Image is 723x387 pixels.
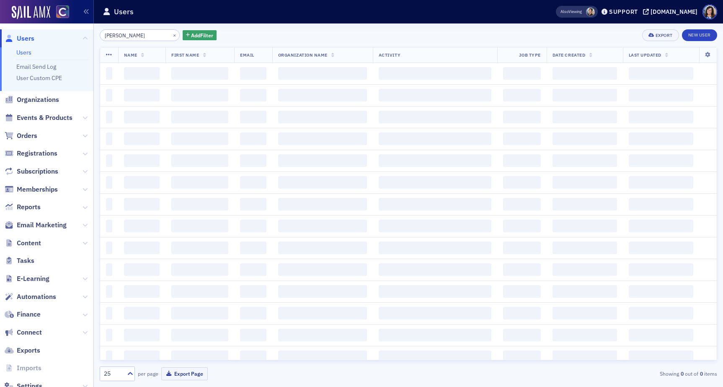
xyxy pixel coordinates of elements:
[503,132,541,145] span: ‌
[171,307,228,319] span: ‌
[379,329,491,341] span: ‌
[12,6,50,19] img: SailAMX
[553,111,617,123] span: ‌
[124,198,160,210] span: ‌
[702,5,717,19] span: Profile
[560,9,582,15] span: Viewing
[278,89,367,101] span: ‌
[553,220,617,232] span: ‌
[240,351,266,363] span: ‌
[278,154,367,167] span: ‌
[379,351,491,363] span: ‌
[5,95,59,104] a: Organizations
[5,239,41,248] a: Content
[379,307,491,319] span: ‌
[278,67,367,80] span: ‌
[106,307,112,319] span: ‌
[379,242,491,254] span: ‌
[106,67,112,80] span: ‌
[240,220,266,232] span: ‌
[106,242,112,254] span: ‌
[17,167,58,176] span: Subscriptions
[17,310,41,319] span: Finance
[5,292,56,301] a: Automations
[171,31,178,39] button: ×
[5,203,41,212] a: Reports
[171,263,228,276] span: ‌
[104,369,122,378] div: 25
[553,307,617,319] span: ‌
[5,310,41,319] a: Finance
[629,67,693,80] span: ‌
[629,220,693,232] span: ‌
[629,111,693,123] span: ‌
[240,285,266,298] span: ‌
[553,285,617,298] span: ‌
[17,239,41,248] span: Content
[517,370,717,377] div: Showing out of items
[629,285,693,298] span: ‌
[651,8,697,16] div: [DOMAIN_NAME]
[379,285,491,298] span: ‌
[240,307,266,319] span: ‌
[553,329,617,341] span: ‌
[278,198,367,210] span: ‌
[106,176,112,189] span: ‌
[379,132,491,145] span: ‌
[106,329,112,341] span: ‌
[240,111,266,123] span: ‌
[553,198,617,210] span: ‌
[5,185,58,194] a: Memberships
[106,220,112,232] span: ‌
[17,328,42,337] span: Connect
[682,29,717,41] a: New User
[240,263,266,276] span: ‌
[503,154,541,167] span: ‌
[17,185,58,194] span: Memberships
[171,220,228,232] span: ‌
[656,33,673,38] div: Export
[609,8,638,16] div: Support
[171,285,228,298] span: ‌
[278,307,367,319] span: ‌
[278,176,367,189] span: ‌
[379,220,491,232] span: ‌
[17,131,37,140] span: Orders
[560,9,568,14] div: Also
[629,307,693,319] span: ‌
[553,242,617,254] span: ‌
[124,351,160,363] span: ‌
[17,274,49,283] span: E-Learning
[106,89,112,101] span: ‌
[100,29,180,41] input: Search…
[379,176,491,189] span: ‌
[106,285,112,298] span: ‌
[642,29,679,41] button: Export
[171,52,199,58] span: First Name
[240,242,266,254] span: ‌
[278,351,367,363] span: ‌
[643,9,700,15] button: [DOMAIN_NAME]
[240,176,266,189] span: ‌
[171,176,228,189] span: ‌
[5,274,49,283] a: E-Learning
[5,167,58,176] a: Subscriptions
[171,198,228,210] span: ‌
[503,329,541,341] span: ‌
[503,111,541,123] span: ‌
[240,89,266,101] span: ‌
[5,131,37,140] a: Orders
[106,263,112,276] span: ‌
[17,203,41,212] span: Reports
[124,242,160,254] span: ‌
[171,111,228,123] span: ‌
[17,34,34,43] span: Users
[171,132,228,145] span: ‌
[629,176,693,189] span: ‌
[278,329,367,341] span: ‌
[17,256,34,265] span: Tasks
[278,111,367,123] span: ‌
[503,220,541,232] span: ‌
[240,198,266,210] span: ‌
[503,198,541,210] span: ‌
